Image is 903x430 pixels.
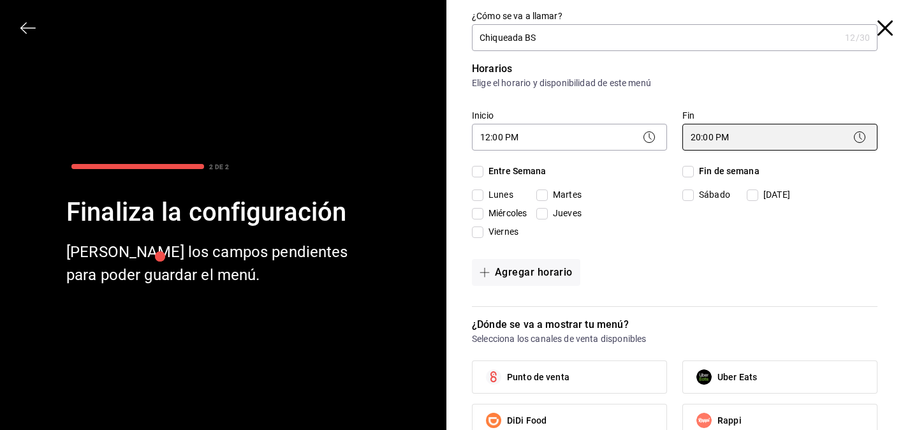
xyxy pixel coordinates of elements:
span: Viernes [483,225,518,239]
span: [DATE] [758,188,790,202]
div: [PERSON_NAME] los campos pendientes para poder guardar el menú. [66,241,352,286]
span: Entre Semana [483,165,547,178]
div: 12:00 PM [472,124,667,151]
p: ¿Dónde se va a mostrar tu menú? [472,317,877,332]
span: Uber Eats [717,371,757,384]
label: Fin [682,111,877,120]
span: Rappi [717,414,742,427]
div: 20:00 PM [682,124,877,151]
button: Agregar horario [472,259,580,286]
span: Jueves [548,207,582,220]
span: Fin de semana [694,165,760,178]
span: Sábado [694,188,730,202]
p: Selecciona los canales de venta disponibles [472,332,877,345]
label: Inicio [472,111,667,120]
p: Elige el horario y disponibilidad de este menú [472,77,877,89]
span: Miércoles [483,207,527,220]
div: 12 /30 [845,31,870,44]
span: Lunes [483,188,513,202]
div: 2 DE 2 [209,162,229,172]
span: Martes [548,188,582,202]
label: ¿Cómo se va a llamar? [472,11,877,20]
p: Horarios [472,61,877,77]
span: DiDi Food [507,414,547,427]
span: Punto de venta [507,371,569,384]
div: Finaliza la configuración [66,195,352,230]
